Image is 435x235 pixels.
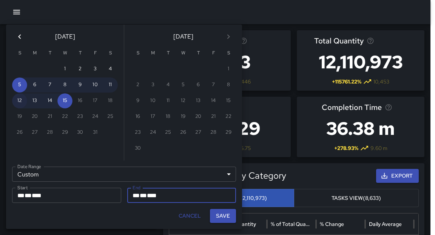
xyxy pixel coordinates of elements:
[103,46,117,61] span: Saturday
[12,167,236,182] div: Custom
[222,46,235,61] span: Saturday
[17,163,41,170] label: Date Range
[207,46,220,61] span: Friday
[88,62,103,77] button: 3
[133,184,140,191] label: End
[17,184,28,191] label: Start
[131,46,145,61] span: Sunday
[72,77,88,93] button: 9
[176,46,190,61] span: Wednesday
[13,46,26,61] span: Sunday
[57,93,72,108] button: 15
[173,31,193,42] span: [DATE]
[58,46,72,61] span: Wednesday
[12,93,27,108] button: 12
[161,46,175,61] span: Tuesday
[176,209,204,223] button: Cancel
[27,93,42,108] button: 13
[147,193,157,198] span: Year
[12,29,27,44] button: Previous month
[103,62,118,77] button: 4
[210,209,236,223] button: Save
[28,46,42,61] span: Monday
[17,193,25,198] span: Month
[57,62,72,77] button: 1
[12,77,27,93] button: 5
[133,193,140,198] span: Month
[140,193,147,198] span: Day
[57,77,72,93] button: 8
[88,77,103,93] button: 10
[103,77,118,93] button: 11
[191,46,205,61] span: Thursday
[43,46,57,61] span: Tuesday
[27,77,42,93] button: 6
[88,46,102,61] span: Friday
[146,46,160,61] span: Monday
[72,62,88,77] button: 2
[42,77,57,93] button: 7
[42,93,57,108] button: 14
[55,31,75,42] span: [DATE]
[32,193,42,198] span: Year
[73,46,87,61] span: Thursday
[25,193,32,198] span: Day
